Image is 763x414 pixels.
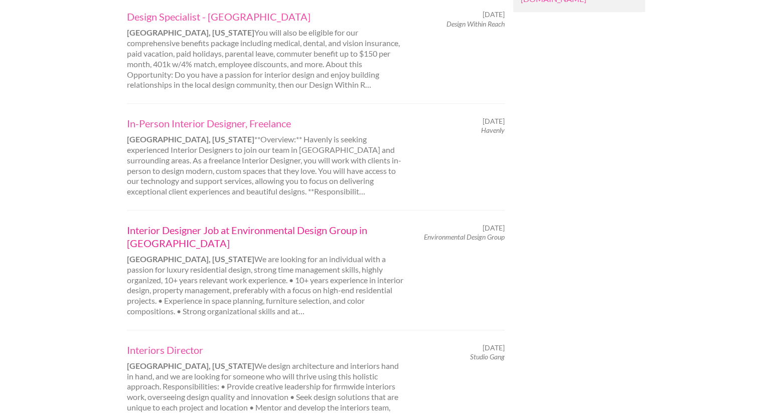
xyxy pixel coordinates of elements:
[127,224,406,250] a: Interior Designer Job at Environmental Design Group in [GEOGRAPHIC_DATA]
[483,343,505,352] span: [DATE]
[446,20,505,28] em: Design Within Reach
[470,352,505,361] em: Studio Gang
[481,126,505,134] em: Havenly
[118,224,415,317] div: We are looking for an individual with a passion for luxury residential design, strong time manage...
[127,117,406,130] a: In-Person Interior Designer, Freelance
[483,224,505,233] span: [DATE]
[424,233,505,241] em: Environmental Design Group
[127,254,254,264] strong: [GEOGRAPHIC_DATA], [US_STATE]
[127,10,406,23] a: Design Specialist - [GEOGRAPHIC_DATA]
[118,10,415,90] div: You will also be eligible for our comprehensive benefits package including medical, dental, and v...
[127,343,406,356] a: Interiors Director
[127,134,254,144] strong: [GEOGRAPHIC_DATA], [US_STATE]
[483,117,505,126] span: [DATE]
[127,28,254,37] strong: [GEOGRAPHIC_DATA], [US_STATE]
[118,117,415,197] div: **Overview:** Havenly is seeking experienced Interior Designers to join our team in [GEOGRAPHIC_D...
[127,361,254,370] strong: [GEOGRAPHIC_DATA], [US_STATE]
[483,10,505,19] span: [DATE]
